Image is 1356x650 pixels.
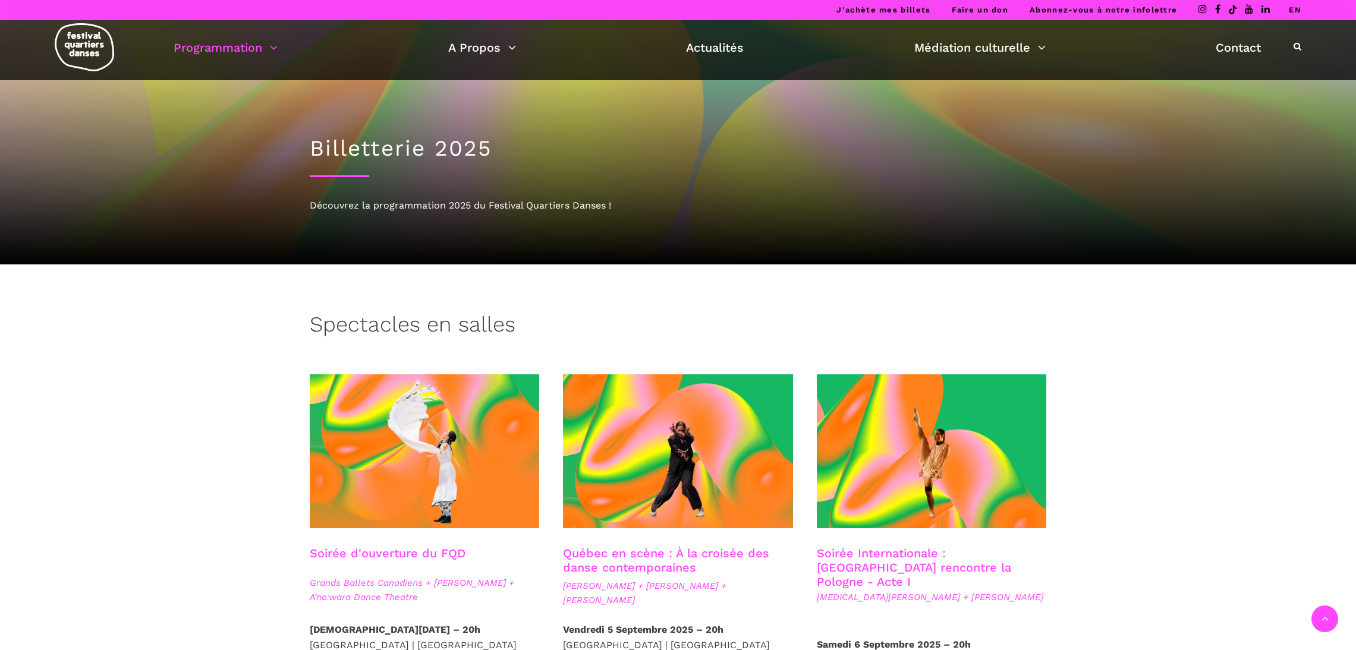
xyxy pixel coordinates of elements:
div: Découvrez la programmation 2025 du Festival Quartiers Danses ! [310,198,1047,213]
a: Faire un don [952,5,1008,14]
span: Grands Ballets Canadiens + [PERSON_NAME] + A'no:wara Dance Theatre [310,576,540,604]
img: logo-fqd-med [55,23,114,71]
a: J’achète mes billets [836,5,930,14]
span: [PERSON_NAME] + [PERSON_NAME] + [PERSON_NAME] [563,579,793,607]
strong: Samedi 6 Septembre 2025 – 20h [817,639,971,650]
strong: [DEMOGRAPHIC_DATA][DATE] – 20h [310,624,480,635]
strong: Vendredi 5 Septembre 2025 – 20h [563,624,723,635]
a: Contact [1216,37,1261,58]
a: Québec en scène : À la croisée des danse contemporaines [563,546,769,575]
a: Médiation culturelle [914,37,1046,58]
a: Soirée Internationale : [GEOGRAPHIC_DATA] rencontre la Pologne - Acte I [817,546,1011,589]
a: Soirée d'ouverture du FQD [310,546,465,560]
h3: Spectacles en salles [310,312,515,342]
span: [MEDICAL_DATA][PERSON_NAME] + [PERSON_NAME] [817,590,1047,604]
a: Programmation [174,37,278,58]
a: Actualités [686,37,744,58]
a: EN [1289,5,1301,14]
h1: Billetterie 2025 [310,135,1047,162]
a: A Propos [448,37,516,58]
a: Abonnez-vous à notre infolettre [1030,5,1177,14]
